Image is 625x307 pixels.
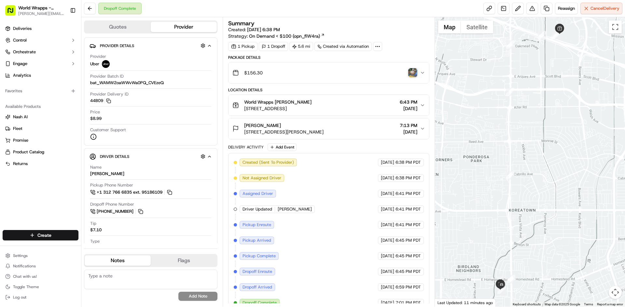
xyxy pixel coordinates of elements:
[90,171,124,177] div: [PERSON_NAME]
[244,105,312,112] span: [STREET_ADDRESS]
[228,87,429,93] div: Location Details
[3,251,78,260] button: Settings
[13,295,26,300] span: Log out
[558,6,575,11] span: Reassign
[100,43,134,48] span: Provider Details
[18,11,65,16] button: [PERSON_NAME][EMAIL_ADDRESS][DOMAIN_NAME]
[90,116,102,122] span: $8.99
[243,222,271,228] span: Pickup Enroute
[396,269,421,275] span: 6:45 PM PDT
[228,42,257,51] div: 1 Pickup
[13,263,36,269] span: Notifications
[3,123,78,134] button: Fleet
[408,68,417,77] button: photo_proof_of_delivery image
[3,47,78,57] button: Orchestrate
[3,135,78,146] button: Promise
[90,201,134,207] span: Dropoff Phone Number
[244,70,263,76] span: $156.30
[396,206,421,212] span: 6:41 PM PDT
[243,206,272,212] span: Driver Updated
[229,62,429,83] button: $156.30photo_proof_of_delivery image
[243,284,272,290] span: Dropoff Arrived
[289,42,313,51] div: 5.6 mi
[400,129,417,135] span: [DATE]
[584,302,593,306] a: Terms (opens in new tab)
[90,189,173,196] a: +1 312 766 6835 ext. 95186109
[259,42,288,51] div: 1 Dropoff
[5,126,76,132] a: Fleet
[37,232,51,238] span: Create
[13,274,37,279] span: Chat with us!
[400,122,417,129] span: 7:13 PM
[243,191,273,197] span: Assigned Driver
[90,208,144,215] a: [PHONE_NUMBER]
[228,33,325,39] div: Strategy:
[249,33,320,39] span: On Demand < $100 (opn_fiW4ra)
[85,255,151,266] button: Notes
[381,160,394,165] span: [DATE]
[396,237,421,243] span: 6:45 PM PDT
[590,6,619,11] span: Cancel Delivery
[243,237,271,243] span: Pickup Arrived
[437,298,458,307] a: Open this area in Google Maps (opens a new window)
[243,269,272,275] span: Dropoff Enroute
[396,284,421,290] span: 6:59 PM PDT
[550,31,559,39] div: 1
[3,293,78,302] button: Log out
[228,20,255,26] h3: Summary
[609,286,622,299] button: Map camera controls
[151,255,217,266] button: Flags
[13,137,28,143] span: Promise
[580,3,622,14] button: CancelDelivery
[13,72,31,78] span: Analytics
[90,182,133,188] span: Pickup Phone Number
[552,31,561,39] div: 2
[247,27,280,32] span: [DATE] 6:38 PM
[3,70,78,81] a: Analytics
[513,302,541,307] button: Keyboard shortcuts
[400,105,417,112] span: [DATE]
[13,26,32,32] span: Deliveries
[438,20,461,33] button: Show street map
[229,118,429,139] button: [PERSON_NAME][STREET_ADDRESS][PERSON_NAME]7:13 PM[DATE]
[3,86,78,96] div: Favorites
[381,284,394,290] span: [DATE]
[396,300,421,306] span: 7:01 PM PDT
[506,171,514,180] div: 7
[3,3,67,18] button: World Wrapps - [PERSON_NAME][PERSON_NAME][EMAIL_ADDRESS][DOMAIN_NAME]
[102,60,110,68] img: uber-new-logo.jpeg
[243,253,276,259] span: Pickup Complete
[249,33,325,39] a: On Demand < $100 (opn_fiW4ra)
[13,37,27,43] span: Control
[396,160,421,165] span: 6:38 PM PDT
[3,272,78,281] button: Chat with us!
[3,262,78,271] button: Notifications
[13,253,28,258] span: Settings
[228,26,280,33] span: Created:
[3,159,78,169] button: Returns
[3,112,78,122] button: Nash AI
[538,31,546,39] div: 3
[381,300,394,306] span: [DATE]
[396,222,421,228] span: 6:41 PM PDT
[381,253,394,259] span: [DATE]
[381,175,394,181] span: [DATE]
[244,99,312,105] span: World Wrapps [PERSON_NAME]
[381,222,394,228] span: [DATE]
[13,284,39,289] span: Toggle Theme
[97,189,162,195] span: +1 312 766 6835 ext. 95186109
[400,99,417,105] span: 6:43 PM
[90,227,102,233] div: $7.10
[381,206,394,212] span: [DATE]
[278,206,312,212] span: [PERSON_NAME]
[506,40,515,49] div: 5
[90,238,100,244] span: Type
[381,237,394,243] span: [DATE]
[507,275,515,283] div: 8
[461,20,493,33] button: Show satellite imagery
[228,55,429,60] div: Package Details
[244,129,324,135] span: [STREET_ADDRESS][PERSON_NAME]
[13,161,28,167] span: Returns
